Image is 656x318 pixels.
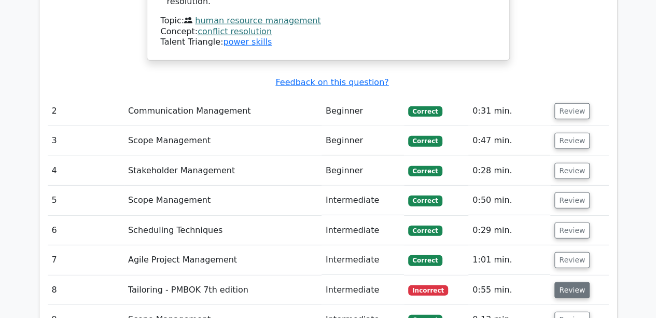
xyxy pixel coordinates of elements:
[554,282,590,298] button: Review
[554,223,590,239] button: Review
[275,77,388,87] a: Feedback on this question?
[468,186,550,215] td: 0:50 min.
[468,126,550,156] td: 0:47 min.
[322,245,404,275] td: Intermediate
[554,133,590,149] button: Review
[408,196,442,206] span: Correct
[124,245,322,275] td: Agile Project Management
[124,126,322,156] td: Scope Management
[468,216,550,245] td: 0:29 min.
[198,26,272,36] a: conflict resolution
[408,255,442,266] span: Correct
[554,103,590,119] button: Review
[48,186,124,215] td: 5
[554,252,590,268] button: Review
[124,186,322,215] td: Scope Management
[554,192,590,209] button: Review
[554,163,590,179] button: Review
[408,166,442,176] span: Correct
[223,37,272,47] a: power skills
[48,275,124,305] td: 8
[48,245,124,275] td: 7
[468,275,550,305] td: 0:55 min.
[408,136,442,146] span: Correct
[48,126,124,156] td: 3
[408,285,448,296] span: Incorrect
[322,216,404,245] td: Intermediate
[161,26,496,37] div: Concept:
[408,226,442,236] span: Correct
[48,216,124,245] td: 6
[322,126,404,156] td: Beginner
[322,96,404,126] td: Beginner
[124,156,322,186] td: Stakeholder Management
[322,186,404,215] td: Intermediate
[161,16,496,48] div: Talent Triangle:
[468,245,550,275] td: 1:01 min.
[468,96,550,126] td: 0:31 min.
[124,216,322,245] td: Scheduling Techniques
[408,106,442,117] span: Correct
[124,96,322,126] td: Communication Management
[48,156,124,186] td: 4
[195,16,320,25] a: human resource management
[48,96,124,126] td: 2
[468,156,550,186] td: 0:28 min.
[161,16,496,26] div: Topic:
[124,275,322,305] td: Tailoring - PMBOK 7th edition
[322,156,404,186] td: Beginner
[322,275,404,305] td: Intermediate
